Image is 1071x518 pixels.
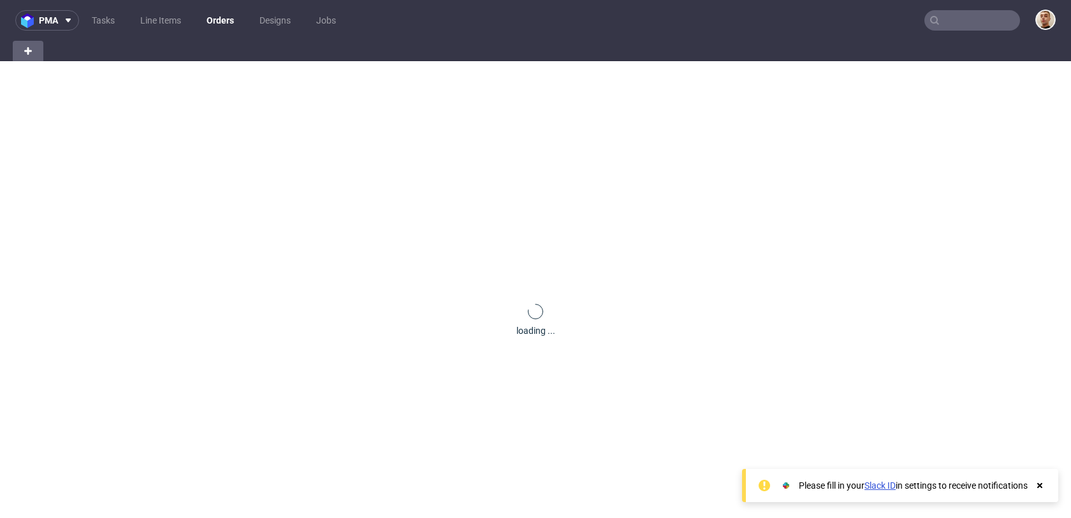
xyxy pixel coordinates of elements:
[252,10,298,31] a: Designs
[84,10,122,31] a: Tasks
[199,10,242,31] a: Orders
[864,480,896,491] a: Slack ID
[516,324,555,337] div: loading ...
[21,13,39,28] img: logo
[309,10,344,31] a: Jobs
[1037,11,1054,29] img: Bartłomiej Leśniczuk
[799,479,1028,492] div: Please fill in your in settings to receive notifications
[39,16,58,25] span: pma
[780,479,792,492] img: Slack
[15,10,79,31] button: pma
[133,10,189,31] a: Line Items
